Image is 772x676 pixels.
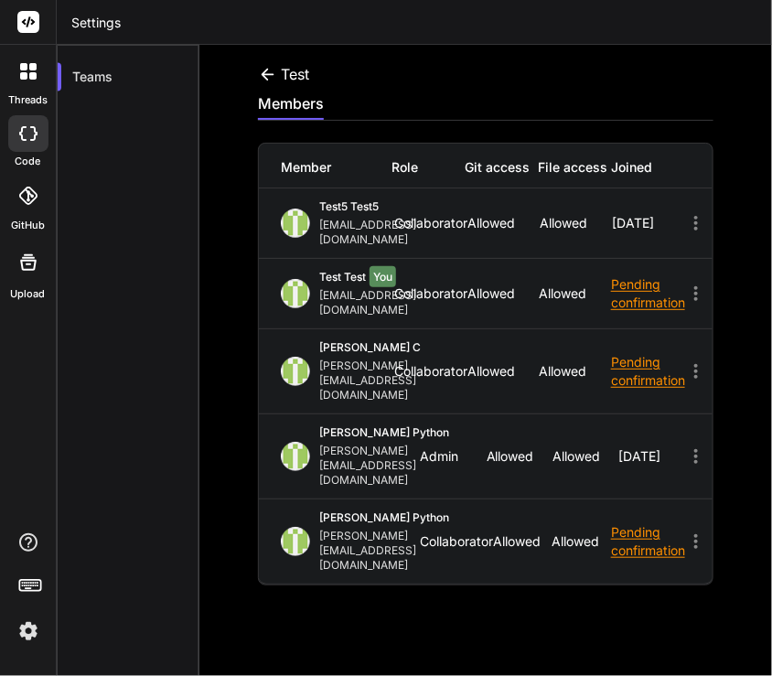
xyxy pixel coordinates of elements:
[538,158,611,177] div: File access
[258,63,309,85] div: test
[612,158,685,177] div: Joined
[8,92,48,108] label: threads
[467,216,540,231] p: Allowed
[420,449,486,464] div: Admin
[487,449,552,464] p: Allowed
[319,444,449,488] div: [PERSON_NAME][EMAIL_ADDRESS][DOMAIN_NAME]
[493,534,552,549] p: Allowed
[11,286,46,302] label: Upload
[319,199,379,213] span: test5 test5
[319,288,424,317] div: [EMAIL_ADDRESS][DOMAIN_NAME]
[319,425,449,439] span: [PERSON_NAME] Python
[258,92,324,118] div: members
[13,616,44,647] img: settings
[611,275,685,312] div: Pending confirmation
[467,364,539,379] p: Allowed
[319,529,449,573] div: [PERSON_NAME][EMAIL_ADDRESS][DOMAIN_NAME]
[541,216,613,231] p: Allowed
[552,449,618,464] p: Allowed
[394,286,467,301] div: Collaborator
[611,353,685,390] div: Pending confirmation
[281,357,310,386] img: profile_image
[611,523,685,560] div: Pending confirmation
[11,218,45,233] label: GitHub
[319,340,421,354] span: [PERSON_NAME] C
[552,534,611,549] p: Allowed
[391,158,465,177] div: Role
[420,534,493,549] div: Collaborator
[394,216,467,231] div: Collaborator
[394,364,467,379] div: Collaborator
[319,218,424,247] div: [EMAIL_ADDRESS][DOMAIN_NAME]
[319,270,366,284] span: test test
[619,449,685,464] div: [DATE]
[467,286,539,301] p: Allowed
[465,158,538,177] div: Git access
[540,286,611,301] p: Allowed
[58,57,198,97] div: Teams
[281,158,391,177] div: Member
[319,359,424,402] div: [PERSON_NAME][EMAIL_ADDRESS][DOMAIN_NAME]
[370,266,396,287] span: You
[281,527,310,556] img: profile_image
[540,364,611,379] p: Allowed
[319,510,449,524] span: [PERSON_NAME] Python
[613,216,685,231] div: [DATE]
[281,442,310,471] img: profile_image
[16,154,41,169] label: code
[281,279,310,308] img: profile_image
[281,209,310,238] img: profile_image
